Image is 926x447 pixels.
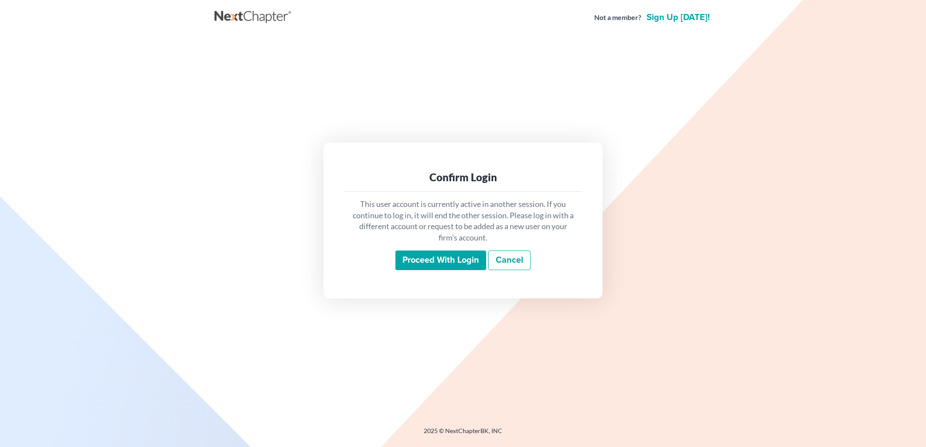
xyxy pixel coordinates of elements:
a: Sign up [DATE]! [645,13,712,22]
p: This user account is currently active in another session. If you continue to log in, it will end ... [351,199,575,244]
input: Proceed with login [395,251,486,271]
a: Cancel [488,251,531,271]
div: 2025 © NextChapterBK, INC [214,427,712,442]
div: Confirm Login [351,170,575,184]
strong: Not a member? [594,13,641,23]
